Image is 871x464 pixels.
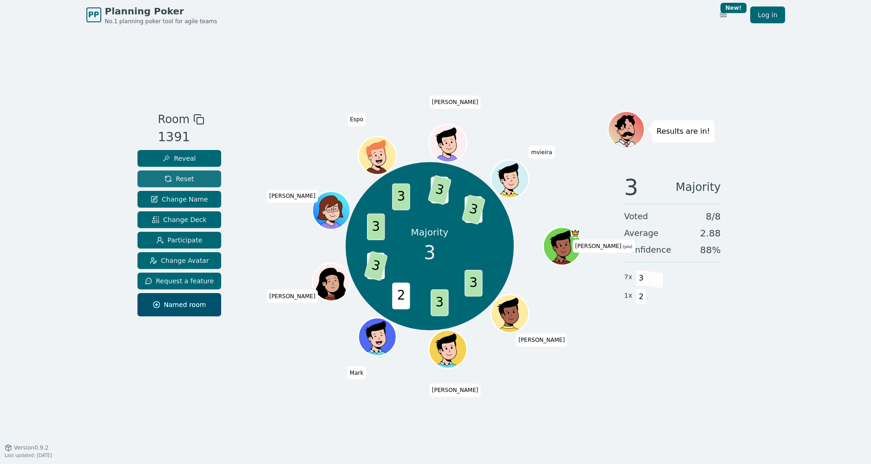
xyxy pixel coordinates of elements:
span: 2 [636,289,647,305]
span: 3 [424,239,435,267]
span: Change Name [151,195,208,204]
span: Request a feature [145,276,214,286]
span: Named room [153,300,206,309]
span: Rafael is the host [570,229,580,238]
span: 3 [624,176,639,198]
button: Reset [138,170,222,187]
span: 3 [465,270,482,296]
span: Reset [164,174,194,183]
span: Planning Poker [105,5,217,18]
span: 3 [636,270,647,286]
span: Voted [624,210,648,223]
span: Version 0.9.2 [14,444,49,451]
span: Majority [676,176,721,198]
span: 3 [364,251,388,281]
span: 2.88 [700,227,721,240]
span: Click to change your name [573,240,635,253]
span: Room [158,111,190,128]
span: Participate [157,235,203,245]
span: (you) [622,245,633,249]
button: New! [715,7,732,23]
span: 3 [431,289,448,316]
span: 3 [367,213,385,240]
span: Click to change your name [529,146,554,159]
span: Average [624,227,659,240]
a: PPPlanning PokerNo.1 planning poker tool for agile teams [86,5,217,25]
button: Change Name [138,191,222,208]
span: 2 [392,282,410,309]
button: Click to change your avatar [544,229,580,264]
p: Majority [411,226,449,239]
button: Named room [138,293,222,316]
span: Click to change your name [430,96,481,109]
span: 7 x [624,272,633,282]
button: Request a feature [138,273,222,289]
span: Click to change your name [347,113,366,126]
span: Change Deck [152,215,206,224]
a: Log in [750,7,785,23]
button: Version0.9.2 [5,444,49,451]
span: Click to change your name [267,190,318,203]
span: No.1 planning poker tool for agile teams [105,18,217,25]
span: Click to change your name [430,384,481,397]
span: 3 [427,175,452,205]
div: 1391 [158,128,204,147]
span: 8 / 8 [706,210,720,223]
span: 1 x [624,291,633,301]
div: New! [720,3,747,13]
button: Participate [138,232,222,248]
span: Confidence [624,243,671,256]
span: 3 [392,183,410,210]
span: Click to change your name [267,290,318,303]
button: Change Avatar [138,252,222,269]
span: Reveal [163,154,196,163]
span: Click to change your name [516,333,567,346]
button: Reveal [138,150,222,167]
span: Change Avatar [150,256,209,265]
button: Change Deck [138,211,222,228]
span: 3 [461,194,485,224]
span: PP [88,9,99,20]
span: Click to change your name [347,366,366,379]
p: Results are in! [657,125,710,138]
span: Last updated: [DATE] [5,453,52,458]
span: 88 % [700,243,720,256]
